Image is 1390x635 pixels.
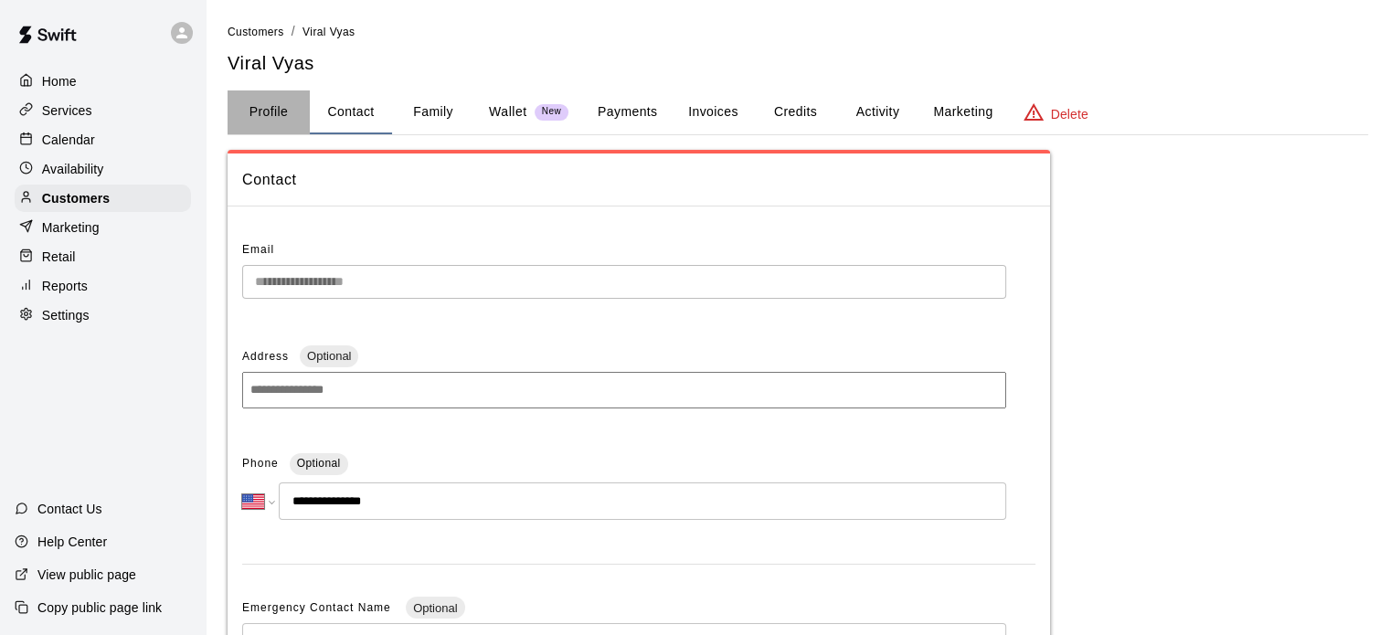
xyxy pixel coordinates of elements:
p: Services [42,101,92,120]
nav: breadcrumb [228,22,1368,42]
span: Email [242,243,274,256]
span: Optional [406,601,464,615]
button: Payments [583,90,672,134]
button: Marketing [918,90,1007,134]
p: Delete [1051,105,1088,123]
span: Viral Vyas [302,26,355,38]
span: Phone [242,450,279,479]
button: Activity [836,90,918,134]
button: Profile [228,90,310,134]
span: Optional [300,349,358,363]
p: Availability [42,160,104,178]
span: New [535,106,568,118]
p: View public page [37,566,136,584]
a: Calendar [15,126,191,153]
h5: Viral Vyas [228,51,1368,76]
p: Help Center [37,533,107,551]
a: Retail [15,243,191,270]
a: Marketing [15,214,191,241]
a: Settings [15,302,191,329]
p: Copy public page link [37,598,162,617]
span: Optional [297,457,341,470]
p: Marketing [42,218,100,237]
span: Address [242,350,289,363]
li: / [292,22,295,41]
span: Contact [242,168,1035,192]
p: Reports [42,277,88,295]
p: Contact Us [37,500,102,518]
p: Retail [42,248,76,266]
p: Wallet [489,102,527,122]
button: Family [392,90,474,134]
p: Customers [42,189,110,207]
a: Customers [15,185,191,212]
div: The email of an existing customer can only be changed by the customer themselves at https://book.... [242,265,1006,299]
a: Home [15,68,191,95]
div: basic tabs example [228,90,1368,134]
button: Invoices [672,90,754,134]
button: Contact [310,90,392,134]
button: Credits [754,90,836,134]
span: Emergency Contact Name [242,601,395,614]
span: Customers [228,26,284,38]
p: Calendar [42,131,95,149]
p: Home [42,72,77,90]
a: Customers [228,24,284,38]
a: Reports [15,272,191,300]
a: Availability [15,155,191,183]
p: Settings [42,306,90,324]
a: Services [15,97,191,124]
